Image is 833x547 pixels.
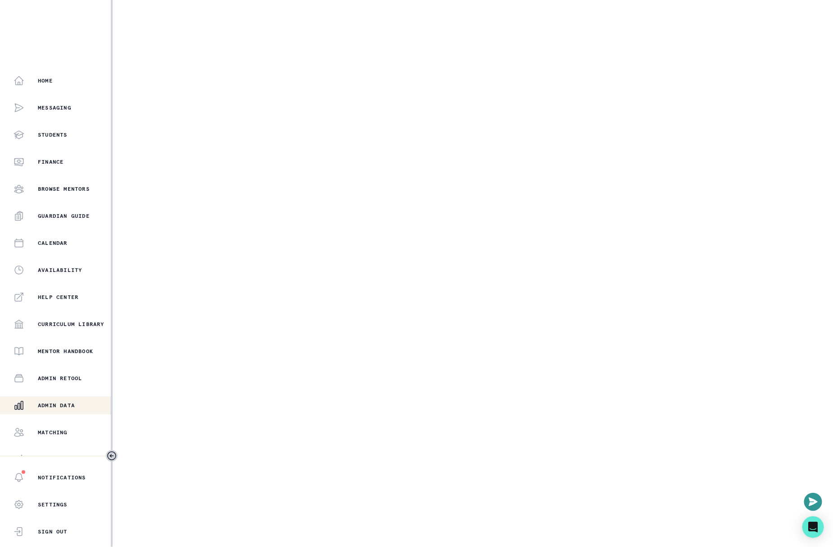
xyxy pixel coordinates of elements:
[38,429,68,436] p: Matching
[38,348,93,355] p: Mentor Handbook
[38,321,105,328] p: Curriculum Library
[38,212,90,220] p: Guardian Guide
[38,474,86,481] p: Notifications
[38,185,90,193] p: Browse Mentors
[804,493,822,511] button: Open or close messaging widget
[38,77,53,84] p: Home
[38,402,75,409] p: Admin Data
[38,104,71,111] p: Messaging
[802,516,824,538] div: Open Intercom Messenger
[38,131,68,138] p: Students
[106,450,118,462] button: Toggle sidebar
[38,239,68,247] p: Calendar
[38,375,82,382] p: Admin Retool
[38,267,82,274] p: Availability
[38,294,78,301] p: Help Center
[38,528,68,535] p: Sign Out
[38,501,68,508] p: Settings
[38,158,64,165] p: Finance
